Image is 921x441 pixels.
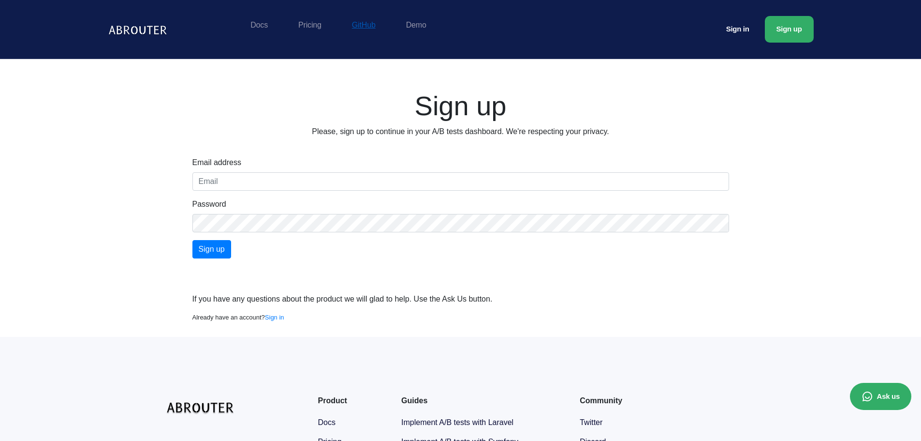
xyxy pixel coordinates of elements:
h1: Sign up [15,90,906,122]
label: Password [192,198,226,210]
a: Pricing [293,16,326,34]
div: Guides [401,395,570,407]
a: Docs [318,418,336,426]
p: Please, sign up to continue in your A/B tests dashboard. We're respecting your privacy. [15,126,906,137]
button: Ask us [850,383,911,410]
a: Docs [246,16,273,34]
img: logo [166,395,237,417]
a: Implement A/B tests with Laravel [401,418,513,426]
p: If you have any questions about the product we will glad to help. Use the Ask Us button. [192,293,729,305]
a: Twitter [580,418,602,426]
input: Email [192,172,729,191]
div: Community [580,395,755,407]
a: GitHub [347,16,380,34]
a: Sign up [765,16,814,43]
a: Demo [401,16,431,34]
a: Sign in [265,314,284,321]
label: Email address [192,157,241,168]
a: Sign in [715,18,761,40]
input: Sign up [192,240,231,259]
img: Logo [108,19,171,39]
iframe: Sign in with Google Button [188,261,286,283]
p: Already have an account? [192,313,729,322]
div: Product [318,395,392,407]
